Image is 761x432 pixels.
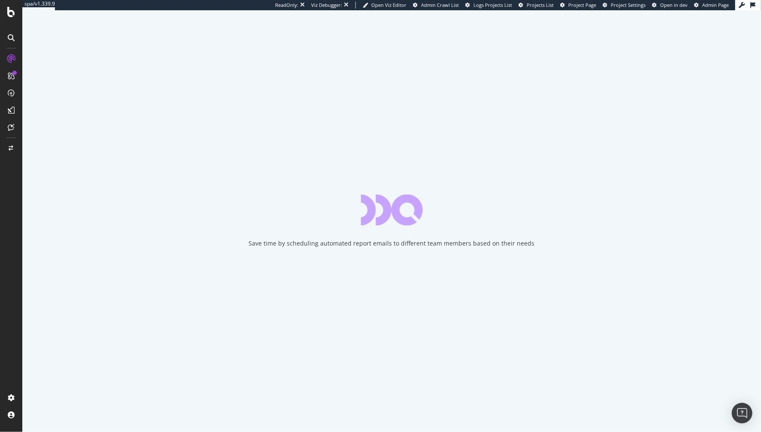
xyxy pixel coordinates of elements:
[694,2,729,9] a: Admin Page
[518,2,554,9] a: Projects List
[275,2,298,9] div: ReadOnly:
[413,2,459,9] a: Admin Crawl List
[361,195,423,225] div: animation
[603,2,646,9] a: Project Settings
[702,2,729,8] span: Admin Page
[732,403,752,423] div: Open Intercom Messenger
[652,2,688,9] a: Open in dev
[473,2,512,8] span: Logs Projects List
[363,2,406,9] a: Open Viz Editor
[660,2,688,8] span: Open in dev
[371,2,406,8] span: Open Viz Editor
[311,2,342,9] div: Viz Debugger:
[568,2,596,8] span: Project Page
[421,2,459,8] span: Admin Crawl List
[465,2,512,9] a: Logs Projects List
[611,2,646,8] span: Project Settings
[560,2,596,9] a: Project Page
[527,2,554,8] span: Projects List
[249,239,535,248] div: Save time by scheduling automated report emails to different team members based on their needs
